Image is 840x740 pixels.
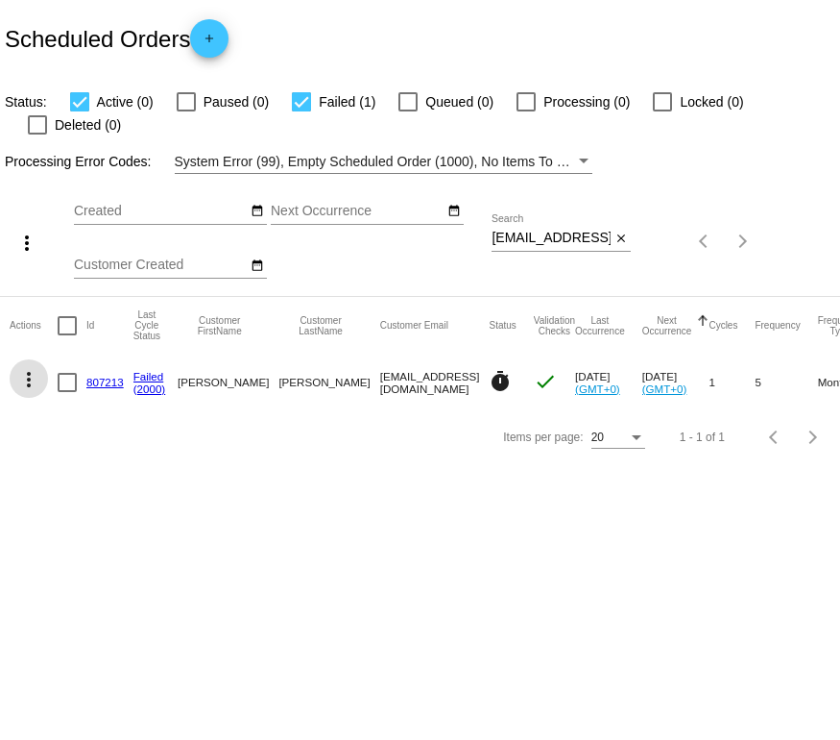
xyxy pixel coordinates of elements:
[380,355,490,410] mat-cell: [EMAIL_ADDRESS][DOMAIN_NAME]
[74,258,247,273] input: Customer Created
[724,222,762,260] button: Next page
[271,204,444,219] input: Next Occurrence
[278,355,379,410] mat-cell: [PERSON_NAME]
[5,94,47,110] span: Status:
[534,297,575,355] mat-header-cell: Validation Checks
[97,90,154,113] span: Active (0)
[614,232,628,247] mat-icon: close
[642,382,687,395] a: (GMT+0)
[133,309,160,341] button: Change sorting for LastProcessingCycleId
[489,370,512,393] mat-icon: timer
[591,432,645,445] mat-select: Items per page:
[15,232,38,255] mat-icon: more_vert
[680,431,725,444] div: 1 - 1 of 1
[74,204,247,219] input: Created
[204,90,269,113] span: Paused (0)
[543,90,630,113] span: Processing (0)
[708,320,737,332] button: Change sorting for Cycles
[380,320,448,332] button: Change sorting for CustomerEmail
[319,90,375,113] span: Failed (1)
[575,382,620,395] a: (GMT+0)
[756,418,794,456] button: Previous page
[680,90,743,113] span: Locked (0)
[178,355,278,410] mat-cell: [PERSON_NAME]
[5,19,228,58] h2: Scheduled Orders
[278,315,362,336] button: Change sorting for CustomerLastName
[55,113,121,136] span: Deleted (0)
[575,355,642,410] mat-cell: [DATE]
[794,418,832,456] button: Next page
[5,154,152,169] span: Processing Error Codes:
[591,431,604,444] span: 20
[133,382,166,395] a: (2000)
[685,222,724,260] button: Previous page
[251,204,264,219] mat-icon: date_range
[447,204,461,219] mat-icon: date_range
[178,315,261,336] button: Change sorting for CustomerFirstName
[425,90,493,113] span: Queued (0)
[133,370,164,382] a: Failed
[492,231,611,246] input: Search
[503,431,583,444] div: Items per page:
[534,370,557,393] mat-icon: check
[198,32,221,55] mat-icon: add
[755,355,817,410] mat-cell: 5
[611,229,631,249] button: Clear
[86,320,94,332] button: Change sorting for Id
[755,320,800,332] button: Change sorting for Frequency
[251,259,264,274] mat-icon: date_range
[86,376,124,388] a: 807213
[175,150,592,174] mat-select: Filter by Processing Error Codes
[642,355,709,410] mat-cell: [DATE]
[642,315,692,336] button: Change sorting for NextOccurrenceUtc
[708,355,755,410] mat-cell: 1
[489,320,516,332] button: Change sorting for Status
[17,368,40,391] mat-icon: more_vert
[575,315,625,336] button: Change sorting for LastOccurrenceUtc
[10,297,58,355] mat-header-cell: Actions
